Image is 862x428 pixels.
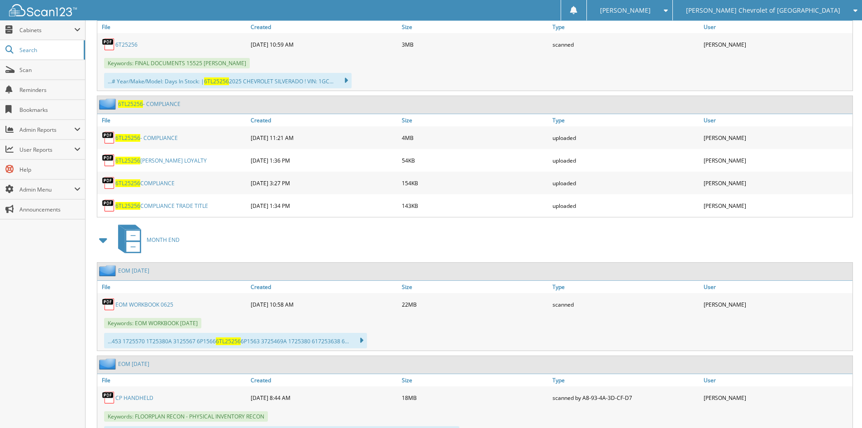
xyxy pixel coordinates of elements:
a: File [97,281,248,293]
span: 6TL25256 [115,202,140,210]
span: 6TL25256 [216,337,241,345]
span: 6TL25256 [115,157,140,164]
div: ...453 1725570 1T25380A 3125567 6P1566 6P1563 3725469A 1725380 617253638 6... [104,333,367,348]
a: Size [400,21,551,33]
a: Size [400,281,551,293]
img: folder2.png [99,358,118,370]
div: [DATE] 10:58 AM [248,295,400,313]
div: 3MB [400,35,551,53]
a: File [97,21,248,33]
a: Type [550,114,701,126]
span: 6TL25256 [204,77,229,85]
img: PDF.png [102,131,115,144]
span: Admin Reports [19,126,74,134]
a: 6TL25256- COMPLIANCE [115,134,178,142]
span: Keywords: EOM WORKBOOK [DATE] [104,318,201,328]
div: uploaded [550,129,701,147]
span: [PERSON_NAME] Chevrolet of [GEOGRAPHIC_DATA] [686,8,840,13]
span: Search [19,46,79,54]
img: PDF.png [102,199,115,212]
span: [PERSON_NAME] [600,8,651,13]
div: [DATE] 8:44 AM [248,389,400,407]
div: 22MB [400,295,551,313]
a: 6TL25256COMPLIANCE TRADE TITLE [115,202,208,210]
a: Created [248,114,400,126]
a: MONTH END [113,222,180,258]
a: Created [248,281,400,293]
img: PDF.png [102,298,115,311]
div: [PERSON_NAME] [701,389,852,407]
img: PDF.png [102,38,115,51]
div: scanned [550,295,701,313]
span: Announcements [19,206,81,213]
div: 4MB [400,129,551,147]
a: 6TL25256[PERSON_NAME] LOYALTY [115,157,207,164]
div: uploaded [550,151,701,169]
a: CP HANDHELD [115,394,153,402]
div: [DATE] 1:34 PM [248,197,400,215]
img: PDF.png [102,176,115,190]
a: Created [248,21,400,33]
a: Type [550,21,701,33]
div: [PERSON_NAME] [701,174,852,192]
a: Type [550,374,701,386]
div: [PERSON_NAME] [701,35,852,53]
a: 6T25256 [115,41,138,48]
div: [PERSON_NAME] [701,151,852,169]
div: 18MB [400,389,551,407]
img: PDF.png [102,154,115,167]
iframe: Chat Widget [817,385,862,428]
a: File [97,114,248,126]
div: scanned [550,35,701,53]
span: Keywords: FINAL DOCUMENTS 15525 [PERSON_NAME] [104,58,250,68]
span: Bookmarks [19,106,81,114]
span: Scan [19,66,81,74]
img: folder2.png [99,98,118,110]
span: 6TL25256 [118,100,143,108]
a: EOM [DATE] [118,267,149,274]
span: Reminders [19,86,81,94]
div: [PERSON_NAME] [701,295,852,313]
span: Cabinets [19,26,74,34]
a: Type [550,281,701,293]
div: [DATE] 10:59 AM [248,35,400,53]
span: User Reports [19,146,74,154]
a: User [701,281,852,293]
a: 6TL25256- COMPLIANCE [118,100,181,108]
div: 143KB [400,197,551,215]
a: EOM [DATE] [118,360,149,368]
div: ...# Year/Make/Model: Days In Stock: | 2025 CHEVROLET SILVERADO ! VIN: 1GC... [104,73,352,88]
img: folder2.png [99,265,118,276]
div: uploaded [550,197,701,215]
a: File [97,374,248,386]
div: 154KB [400,174,551,192]
span: MONTH END [147,236,180,244]
a: EOM WORKBOOK 0625 [115,301,173,308]
a: Size [400,114,551,126]
div: [DATE] 11:21 AM [248,129,400,147]
div: [DATE] 3:27 PM [248,174,400,192]
img: scan123-logo-white.svg [9,4,77,16]
span: Help [19,166,81,173]
img: PDF.png [102,391,115,404]
a: Size [400,374,551,386]
a: User [701,114,852,126]
a: User [701,21,852,33]
div: uploaded [550,174,701,192]
a: User [701,374,852,386]
div: scanned by A8-93-4A-3D-CF-D7 [550,389,701,407]
span: Admin Menu [19,186,74,193]
div: [PERSON_NAME] [701,129,852,147]
div: 54KB [400,151,551,169]
span: 6TL25256 [115,134,140,142]
a: 6TL25256COMPLIANCE [115,179,175,187]
span: 6TL25256 [115,179,140,187]
div: [PERSON_NAME] [701,197,852,215]
a: Created [248,374,400,386]
span: Keywords: FLOORPLAN RECON - PHYSICAL INVENTORY RECON [104,411,268,422]
div: [DATE] 1:36 PM [248,151,400,169]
